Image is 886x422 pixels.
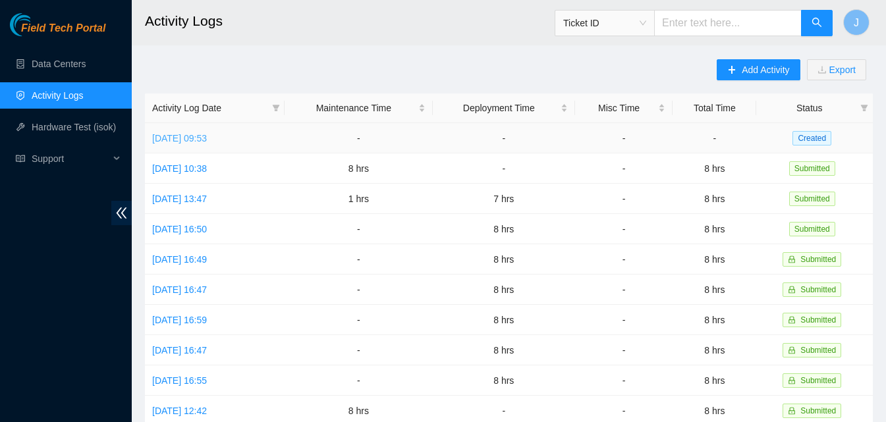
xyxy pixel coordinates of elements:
td: - [575,184,673,214]
span: Field Tech Portal [21,22,105,35]
a: Hardware Test (isok) [32,122,116,132]
td: - [575,335,673,365]
span: lock [788,407,796,415]
a: [DATE] 16:47 [152,345,207,356]
input: Enter text here... [654,10,802,36]
span: Submitted [800,315,836,325]
td: 8 hrs [433,305,575,335]
a: [DATE] 09:53 [152,133,207,144]
span: Submitted [789,161,835,176]
td: - [575,365,673,396]
span: read [16,154,25,163]
td: - [433,153,575,184]
td: 8 hrs [433,214,575,244]
a: [DATE] 16:59 [152,315,207,325]
td: - [575,244,673,275]
td: - [285,123,432,153]
span: lock [788,286,796,294]
a: Akamai TechnologiesField Tech Portal [10,24,105,41]
a: Activity Logs [32,90,84,101]
td: 8 hrs [673,184,756,214]
td: - [285,335,432,365]
span: search [812,17,822,30]
td: 8 hrs [433,275,575,305]
span: Submitted [800,406,836,415]
span: Submitted [800,255,836,264]
td: - [673,123,756,153]
span: plus [727,65,736,76]
button: J [843,9,870,36]
td: 8 hrs [673,275,756,305]
a: [DATE] 16:50 [152,224,207,234]
button: plusAdd Activity [717,59,800,80]
td: 7 hrs [433,184,575,214]
button: downloadExport [807,59,866,80]
a: [DATE] 13:47 [152,194,207,204]
td: - [433,123,575,153]
td: - [285,275,432,305]
td: 1 hrs [285,184,432,214]
td: - [575,305,673,335]
td: 8 hrs [673,305,756,335]
span: Submitted [789,222,835,236]
span: double-left [111,201,132,225]
button: search [801,10,833,36]
td: 8 hrs [673,214,756,244]
span: filter [860,104,868,112]
td: - [285,244,432,275]
td: 8 hrs [673,365,756,396]
span: Created [792,131,831,145]
td: - [575,214,673,244]
a: [DATE] 16:49 [152,254,207,265]
th: Total Time [673,93,756,123]
a: Data Centers [32,59,86,69]
span: Activity Log Date [152,101,267,115]
span: lock [788,346,796,354]
td: - [285,365,432,396]
td: 8 hrs [433,365,575,396]
a: [DATE] 16:55 [152,375,207,386]
a: [DATE] 10:38 [152,163,207,174]
td: 8 hrs [673,335,756,365]
span: Submitted [800,285,836,294]
span: J [854,14,859,31]
span: filter [858,98,871,118]
span: filter [269,98,283,118]
span: lock [788,255,796,263]
span: filter [272,104,280,112]
td: 8 hrs [673,244,756,275]
td: 8 hrs [673,153,756,184]
td: - [285,305,432,335]
span: Add Activity [742,63,789,77]
td: - [575,153,673,184]
span: Submitted [789,192,835,206]
a: [DATE] 16:47 [152,284,207,295]
span: Submitted [800,376,836,385]
a: [DATE] 12:42 [152,406,207,416]
span: lock [788,377,796,384]
span: Ticket ID [563,13,646,33]
img: Akamai Technologies [10,13,67,36]
td: - [285,214,432,244]
td: 8 hrs [285,153,432,184]
span: Status [763,101,855,115]
span: lock [788,316,796,324]
span: Submitted [800,346,836,355]
span: Support [32,145,109,172]
td: 8 hrs [433,335,575,365]
td: - [575,123,673,153]
td: 8 hrs [433,244,575,275]
td: - [575,275,673,305]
